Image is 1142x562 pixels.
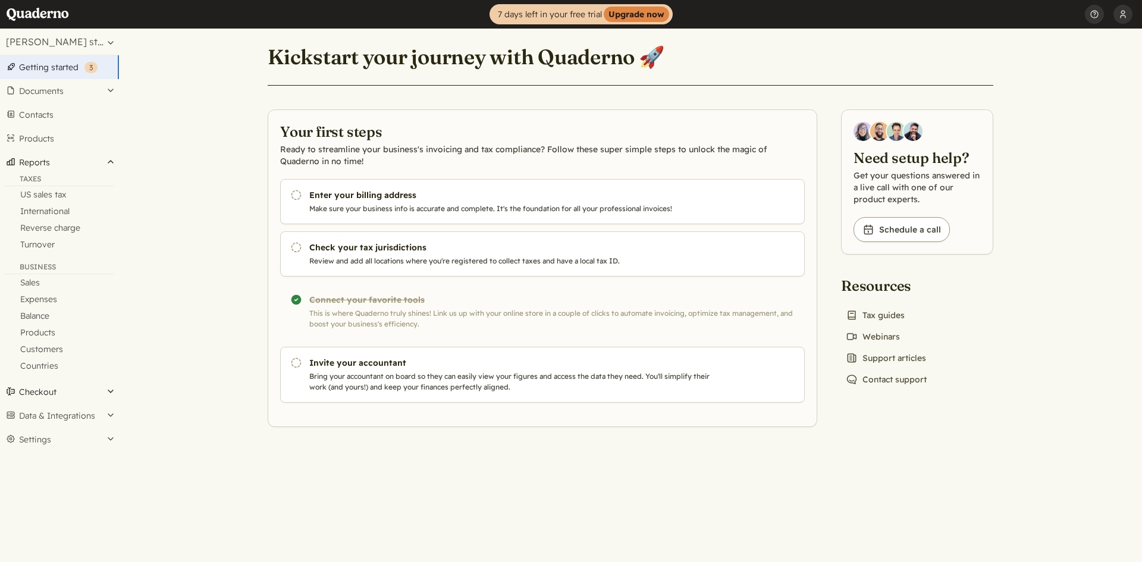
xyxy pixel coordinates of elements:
a: Webinars [841,328,905,345]
a: Invite your accountant Bring your accountant on board so they can easily view your figures and ac... [280,347,805,403]
h3: Enter your billing address [309,189,715,201]
p: Get your questions answered in a live call with one of our product experts. [854,169,981,205]
img: Ivo Oltmans, Business Developer at Quaderno [887,122,906,141]
p: Make sure your business info is accurate and complete. It's the foundation for all your professio... [309,203,715,214]
a: Contact support [841,371,931,388]
div: Taxes [5,174,114,186]
p: Ready to streamline your business's invoicing and tax compliance? Follow these super simple steps... [280,143,805,167]
p: Review and add all locations where you're registered to collect taxes and have a local tax ID. [309,256,715,266]
h3: Invite your accountant [309,357,715,369]
h2: Your first steps [280,122,805,141]
a: Support articles [841,350,931,366]
h2: Need setup help? [854,148,981,167]
img: Javier Rubio, DevRel at Quaderno [903,122,923,141]
a: Check your tax jurisdictions Review and add all locations where you're registered to collect taxe... [280,231,805,277]
div: Business [5,262,114,274]
a: Schedule a call [854,217,950,242]
img: Jairo Fumero, Account Executive at Quaderno [870,122,889,141]
h3: Check your tax jurisdictions [309,241,715,253]
a: Enter your billing address Make sure your business info is accurate and complete. It's the founda... [280,179,805,224]
p: Bring your accountant on board so they can easily view your figures and access the data they need... [309,371,715,393]
span: 3 [89,63,93,72]
img: Diana Carrasco, Account Executive at Quaderno [854,122,873,141]
a: Tax guides [841,307,909,324]
h1: Kickstart your journey with Quaderno 🚀 [268,44,664,70]
a: 7 days left in your free trialUpgrade now [490,4,673,24]
h2: Resources [841,276,931,295]
strong: Upgrade now [604,7,669,22]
